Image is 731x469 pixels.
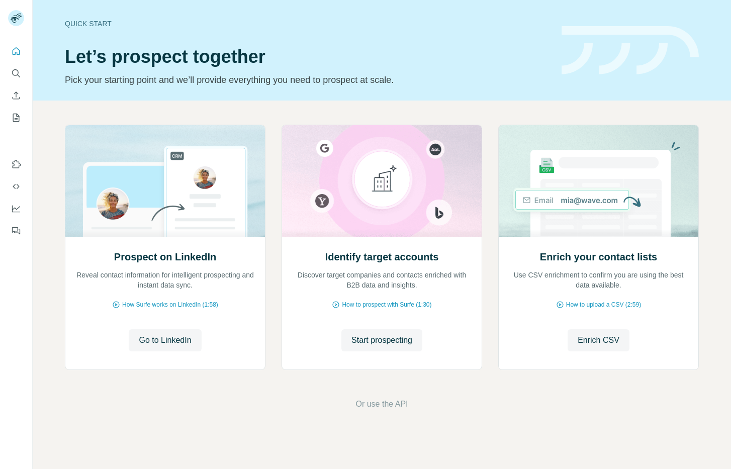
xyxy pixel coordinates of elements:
p: Pick your starting point and we’ll provide everything you need to prospect at scale. [65,73,550,87]
h2: Prospect on LinkedIn [114,250,216,264]
span: How to upload a CSV (2:59) [566,300,641,309]
p: Discover target companies and contacts enriched with B2B data and insights. [292,270,472,290]
p: Reveal contact information for intelligent prospecting and instant data sync. [75,270,255,290]
span: How Surfe works on LinkedIn (1:58) [122,300,218,309]
img: Prospect on LinkedIn [65,125,265,237]
button: Enrich CSV [8,86,24,105]
img: banner [562,26,699,75]
span: How to prospect with Surfe (1:30) [342,300,431,309]
span: Go to LinkedIn [139,334,191,346]
span: Start prospecting [351,334,412,346]
span: Enrich CSV [578,334,619,346]
h2: Enrich your contact lists [540,250,657,264]
button: Quick start [8,42,24,60]
button: Go to LinkedIn [129,329,201,351]
button: Search [8,64,24,82]
img: Enrich your contact lists [498,125,699,237]
button: Enrich CSV [568,329,629,351]
div: Quick start [65,19,550,29]
button: Feedback [8,222,24,240]
button: Or use the API [355,398,408,410]
button: My lists [8,109,24,127]
p: Use CSV enrichment to confirm you are using the best data available. [509,270,688,290]
button: Use Surfe API [8,177,24,196]
button: Start prospecting [341,329,422,351]
img: Identify target accounts [282,125,482,237]
button: Use Surfe on LinkedIn [8,155,24,173]
h1: Let’s prospect together [65,47,550,67]
button: Dashboard [8,200,24,218]
h2: Identify target accounts [325,250,439,264]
